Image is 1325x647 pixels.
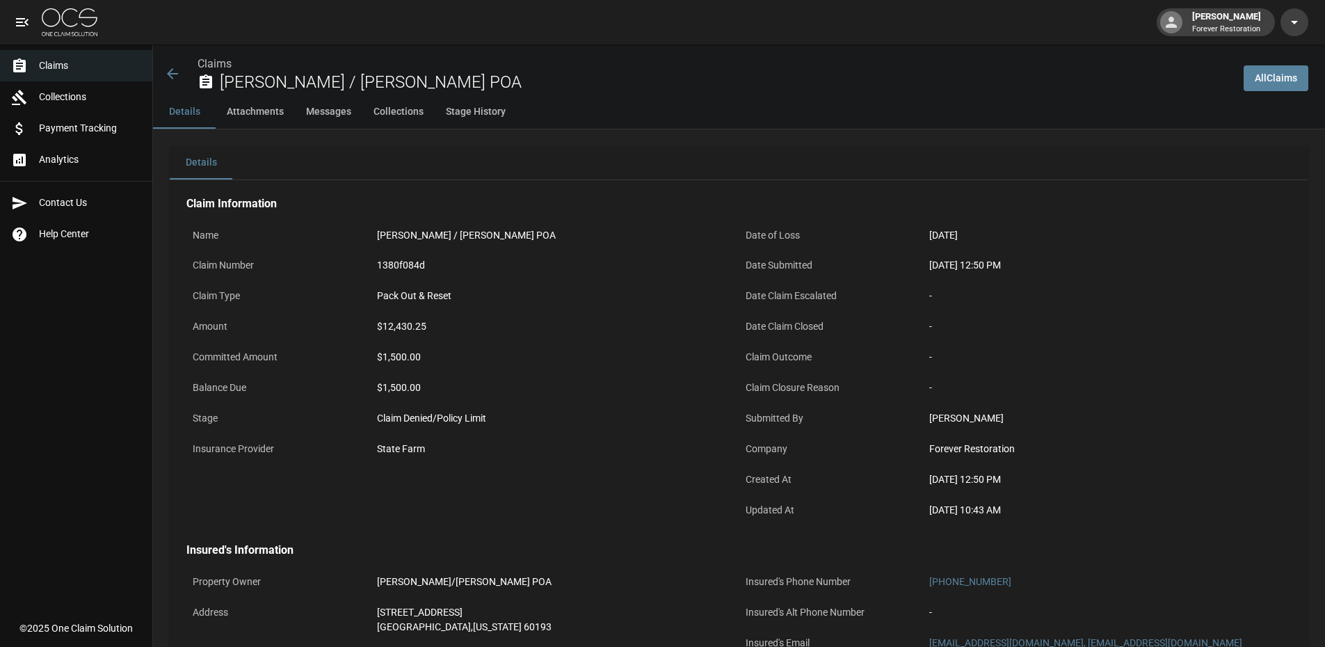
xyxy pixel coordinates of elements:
p: Name [186,222,371,249]
p: Claim Outcome [739,344,924,371]
div: [DATE] [929,228,1285,243]
p: Updated At [739,497,924,524]
div: [PERSON_NAME]/[PERSON_NAME] POA [377,575,733,589]
img: ocs-logo-white-transparent.png [42,8,97,36]
h4: Insured's Information [186,543,1292,557]
div: $1,500.00 [377,381,733,395]
div: [DATE] 10:43 AM [929,503,1285,518]
a: [PHONE_NUMBER] [929,576,1011,587]
h4: Claim Information [186,197,1292,211]
p: Property Owner [186,568,371,596]
button: Details [170,146,232,179]
div: [GEOGRAPHIC_DATA] , [US_STATE] 60193 [377,620,733,634]
p: Date Submitted [739,252,924,279]
span: Claims [39,58,141,73]
button: Collections [362,95,435,129]
p: Date of Loss [739,222,924,249]
p: Balance Due [186,374,371,401]
div: details tabs [170,146,1308,179]
div: $12,430.25 [377,319,733,334]
div: [DATE] 12:50 PM [929,472,1285,487]
div: - [929,289,1285,303]
p: Insured's Alt Phone Number [739,599,924,626]
div: $1,500.00 [377,350,733,365]
span: Help Center [39,227,141,241]
div: - [929,605,1285,620]
div: Claim Denied/Policy Limit [377,411,733,426]
span: Analytics [39,152,141,167]
span: Payment Tracking [39,121,141,136]
p: Claim Closure Reason [739,374,924,401]
div: - [929,381,1285,395]
button: Details [153,95,216,129]
div: Pack Out & Reset [377,289,733,303]
p: Insurance Provider [186,436,371,463]
p: Forever Restoration [1192,24,1261,35]
a: Claims [198,57,232,70]
div: [STREET_ADDRESS] [377,605,733,620]
div: Forever Restoration [929,442,1285,456]
div: State Farm [377,442,733,456]
div: [PERSON_NAME] / [PERSON_NAME] POA [377,228,733,243]
a: AllClaims [1244,65,1308,91]
p: Address [186,599,371,626]
span: Contact Us [39,195,141,210]
button: Attachments [216,95,295,129]
button: open drawer [8,8,36,36]
p: Claim Type [186,282,371,310]
h2: [PERSON_NAME] / [PERSON_NAME] POA [220,72,1232,93]
div: - [929,350,1285,365]
p: Stage [186,405,371,432]
p: Amount [186,313,371,340]
p: Created At [739,466,924,493]
p: Company [739,436,924,463]
p: Submitted By [739,405,924,432]
div: © 2025 One Claim Solution [19,621,133,635]
div: [DATE] 12:50 PM [929,258,1285,273]
div: - [929,319,1285,334]
div: 1380f084d [377,258,733,273]
div: [PERSON_NAME] [1187,10,1267,35]
span: Collections [39,90,141,104]
div: anchor tabs [153,95,1325,129]
button: Stage History [435,95,517,129]
nav: breadcrumb [198,56,1232,72]
p: Date Claim Escalated [739,282,924,310]
p: Claim Number [186,252,371,279]
p: Committed Amount [186,344,371,371]
p: Date Claim Closed [739,313,924,340]
button: Messages [295,95,362,129]
div: [PERSON_NAME] [929,411,1285,426]
p: Insured's Phone Number [739,568,924,596]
